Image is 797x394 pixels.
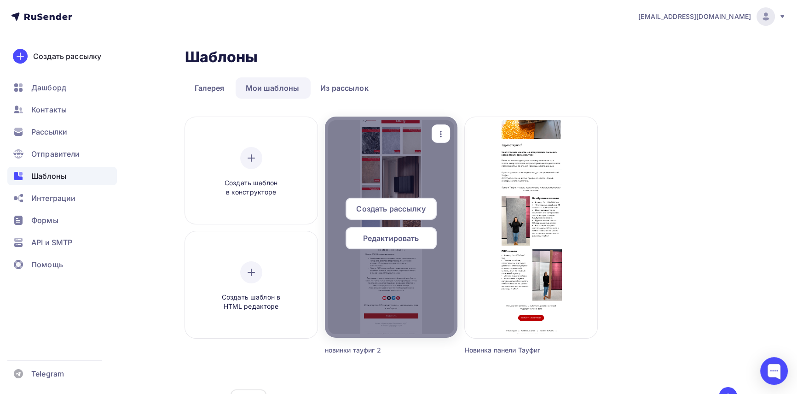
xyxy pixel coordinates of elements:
[185,77,234,99] a: Галерея
[31,193,75,204] span: Интеграции
[7,123,117,141] a: Рассылки
[31,259,63,270] span: Помощь
[31,368,64,379] span: Telegram
[363,233,419,244] span: Редактировать
[325,346,424,355] div: новинки тауфиг 2
[31,148,80,159] span: Отправители
[7,78,117,97] a: Дашборд
[31,171,66,182] span: Шаблоны
[311,77,378,99] a: Из рассылок
[7,211,117,229] a: Формы
[638,12,751,21] span: [EMAIL_ADDRESS][DOMAIN_NAME]
[31,82,66,93] span: Дашборд
[7,145,117,163] a: Отправители
[31,126,67,137] span: Рассылки
[465,346,564,355] div: Новинка панели Тауфиг
[185,48,258,66] h2: Шаблоны
[236,77,309,99] a: Мои шаблоны
[208,293,295,312] span: Создать шаблон в HTML редакторе
[33,51,101,62] div: Создать рассылку
[7,167,117,185] a: Шаблоны
[356,203,425,214] span: Создать рассылку
[31,104,67,115] span: Контакты
[31,237,72,248] span: API и SMTP
[31,215,58,226] span: Формы
[638,7,786,26] a: [EMAIL_ADDRESS][DOMAIN_NAME]
[7,100,117,119] a: Контакты
[208,178,295,197] span: Создать шаблон в конструкторе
